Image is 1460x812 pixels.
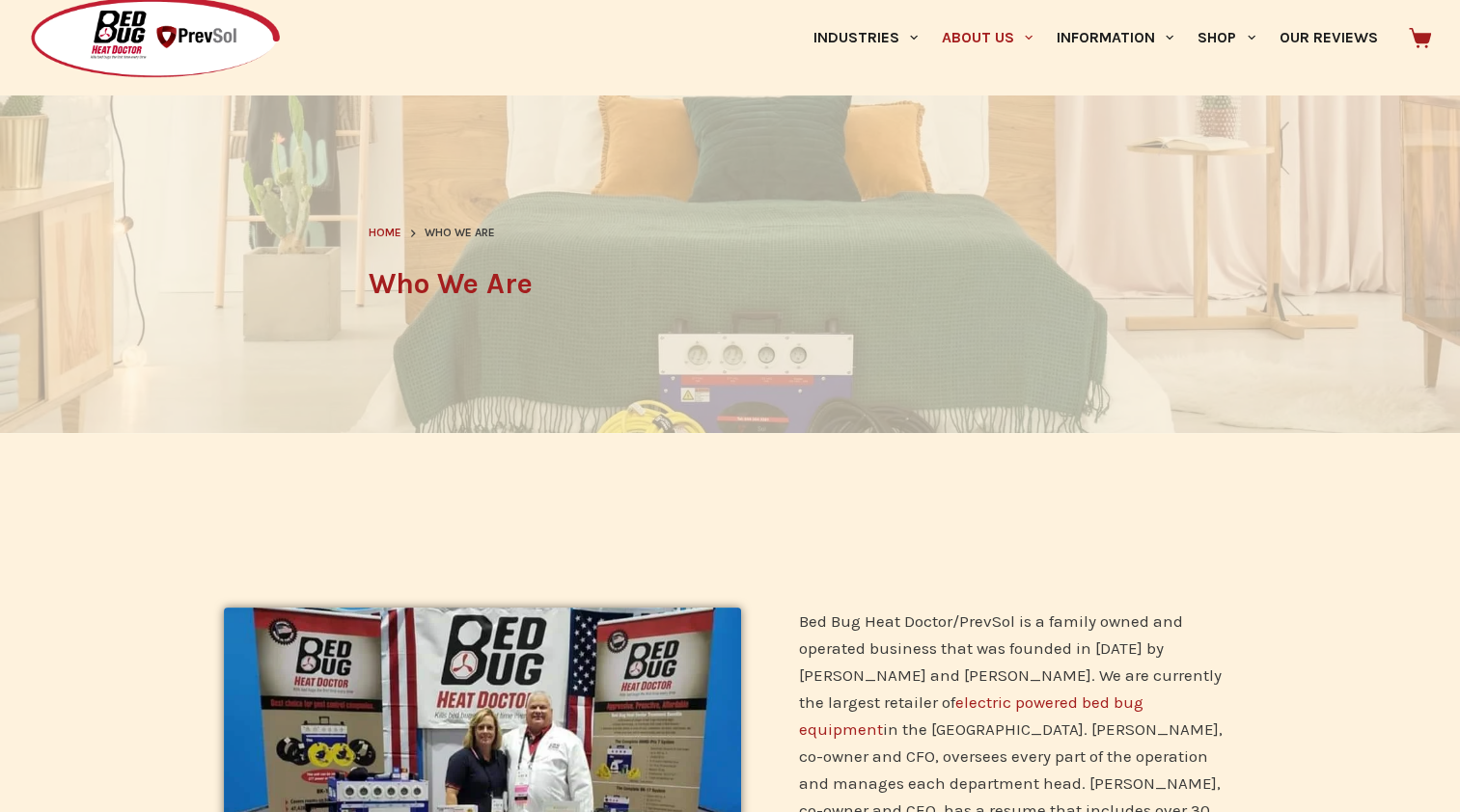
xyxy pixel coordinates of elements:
[425,224,495,243] span: Who We Are
[369,262,1092,306] h1: Who We Are
[369,226,401,239] span: Home
[15,8,73,66] button: Open LiveChat chat widget
[799,692,1143,739] a: electric powered bed bug equipment
[369,224,401,243] a: Home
